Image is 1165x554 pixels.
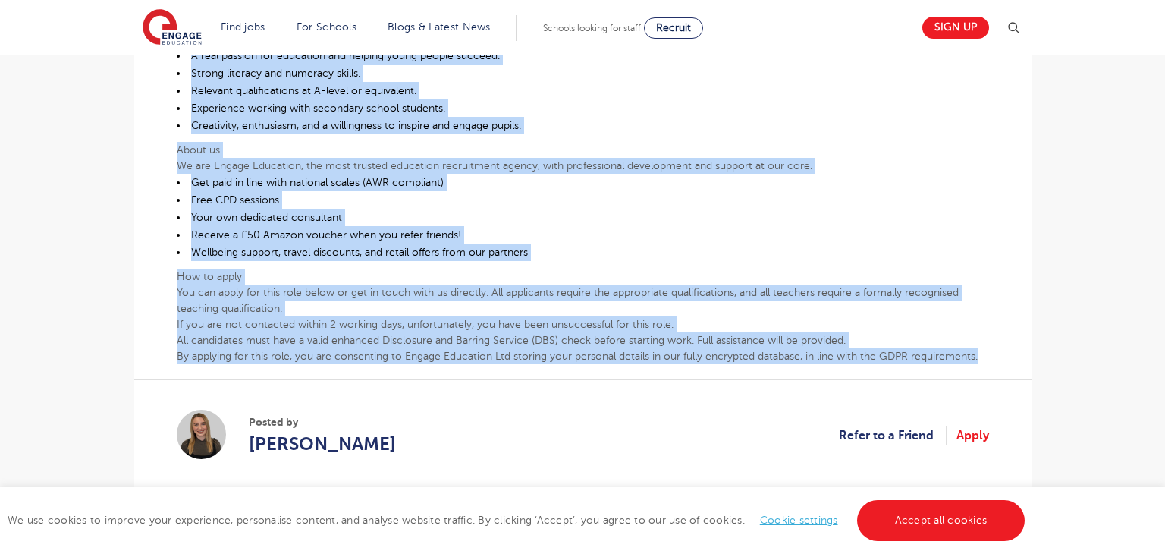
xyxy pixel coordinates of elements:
[543,23,641,33] span: Schools looking for staff
[388,21,491,33] a: Blogs & Latest News
[760,515,838,526] a: Cookie settings
[249,414,396,430] span: Posted by
[656,22,691,33] span: Recruit
[177,158,989,174] p: We are Engage Education, the most trusted education recruitment agency, with professional develop...
[177,191,989,209] li: Free CPD sessions
[177,117,989,134] li: Creativity, enthusiasm, and a willingness to inspire and engage pupils.
[177,332,989,348] p: All candidates must have a valid enhanced Disclosure and Barring Service (DBS) check before start...
[177,82,989,99] li: Relevant qualifications at A-level or equivalent.
[221,21,265,33] a: Find jobs
[177,144,220,156] b: About us
[249,430,396,458] a: [PERSON_NAME]
[177,99,989,117] li: Experience working with secondary school students.
[644,17,703,39] a: Recruit
[177,351,978,362] b: By applying for this role, you are consenting to Engage Education Ltd storing your personal detai...
[177,244,989,261] li: Wellbeing support, travel discounts, and retail offers from our partners
[956,426,989,445] a: Apply
[922,17,989,39] a: Sign up
[839,426,947,445] a: Refer to a Friend
[177,209,989,226] li: Your own dedicated consultant
[177,285,989,316] p: You can apply for this role below or get in touch with us directly. All applicants require the ap...
[297,21,356,33] a: For Schools
[177,271,242,282] b: How to apply
[143,9,202,47] img: Engage Education
[857,500,1025,541] a: Accept all cookies
[177,47,989,65] li: A real passion for education and helping young people succeed.
[177,226,989,244] li: Receive a £50 Amazon voucher when you refer friends!
[8,515,1028,526] span: We use cookies to improve your experience, personalise content, and analyse website traffic. By c...
[177,316,989,332] p: If you are not contacted within 2 working days, unfortunately, you have been unsuccessful for thi...
[177,65,989,82] li: Strong literacy and numeracy skills.
[177,174,989,191] li: Get paid in line with national scales (AWR compliant)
